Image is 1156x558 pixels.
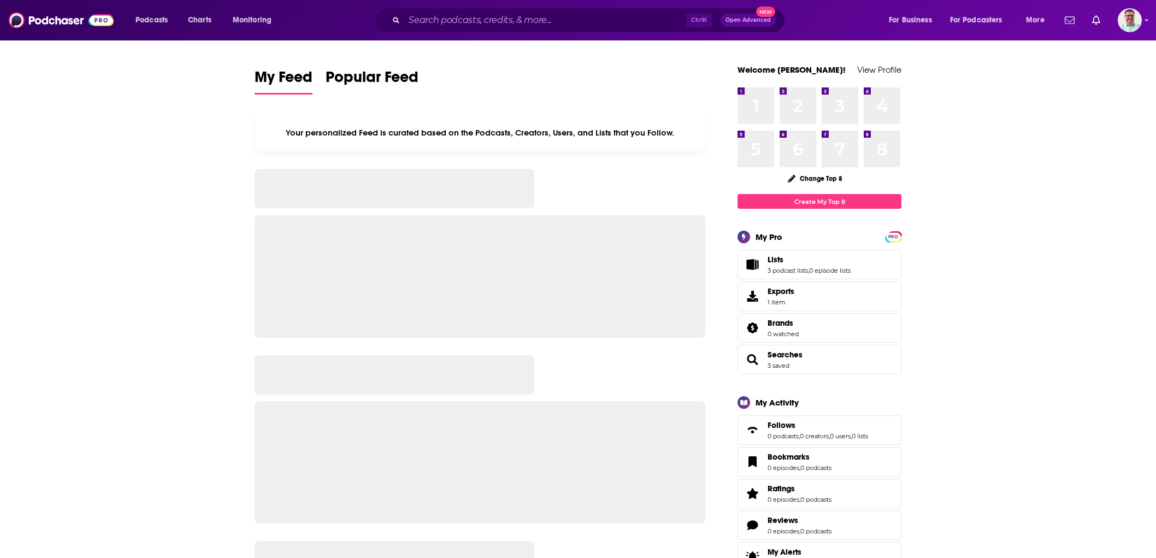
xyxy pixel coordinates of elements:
span: Lists [768,255,783,265]
span: , [799,464,800,472]
span: My Alerts [768,547,801,557]
a: 0 podcasts [768,432,799,440]
a: 3 saved [768,362,789,369]
span: Charts [188,13,211,28]
a: 0 creators [800,432,829,440]
a: 3 podcast lists [768,267,808,274]
span: , [799,527,800,535]
span: New [756,7,776,17]
button: Change Top 8 [781,172,849,185]
a: Show notifications dropdown [1060,11,1079,30]
span: My Feed [255,68,312,93]
a: 0 podcasts [800,496,831,503]
img: User Profile [1118,8,1142,32]
span: PRO [887,233,900,241]
a: Follows [741,422,763,438]
span: Bookmarks [768,452,810,462]
span: , [799,432,800,440]
a: Searches [741,352,763,367]
a: Charts [181,11,218,29]
button: open menu [943,11,1018,29]
a: 0 episodes [768,527,799,535]
span: Ratings [738,479,901,508]
span: Follows [738,415,901,445]
a: Ratings [768,484,831,494]
a: 0 watched [768,330,799,338]
button: open menu [128,11,182,29]
div: Your personalized Feed is curated based on the Podcasts, Creators, Users, and Lists that you Follow. [255,114,705,151]
a: 0 podcasts [800,527,831,535]
span: Brands [768,318,793,328]
a: My Feed [255,68,312,95]
a: Ratings [741,486,763,501]
span: Podcasts [135,13,168,28]
a: Reviews [741,518,763,533]
a: 0 episode lists [809,267,851,274]
span: , [829,432,830,440]
div: Search podcasts, credits, & more... [385,8,795,33]
a: Lists [741,257,763,272]
span: Reviews [768,515,798,525]
a: Brands [741,320,763,336]
a: Welcome [PERSON_NAME]! [738,64,846,75]
span: For Business [889,13,932,28]
a: Brands [768,318,799,328]
span: 1 item [768,298,794,306]
span: Lists [738,250,901,279]
a: Follows [768,420,868,430]
span: , [851,432,852,440]
a: Reviews [768,515,831,525]
span: Brands [738,313,901,343]
a: Lists [768,255,851,265]
button: Show profile menu [1118,8,1142,32]
button: open menu [881,11,946,29]
a: Bookmarks [741,454,763,469]
span: , [808,267,809,274]
span: Exports [741,289,763,304]
span: More [1026,13,1045,28]
a: PRO [887,232,900,240]
span: Bookmarks [738,447,901,477]
span: Searches [738,345,901,374]
span: Follows [768,420,795,430]
a: Exports [738,281,901,311]
button: Open AdvancedNew [721,14,776,27]
a: 0 episodes [768,464,799,472]
input: Search podcasts, credits, & more... [404,11,686,29]
span: Logged in as marcus414 [1118,8,1142,32]
a: View Profile [857,64,901,75]
a: Searches [768,350,803,360]
a: Show notifications dropdown [1088,11,1105,30]
span: Popular Feed [326,68,418,93]
a: 0 lists [852,432,868,440]
div: My Activity [756,397,799,408]
button: open menu [225,11,286,29]
span: For Podcasters [950,13,1002,28]
span: Exports [768,286,794,296]
a: Create My Top 8 [738,194,901,209]
button: open menu [1018,11,1058,29]
a: 0 users [830,432,851,440]
a: 0 episodes [768,496,799,503]
a: Bookmarks [768,452,831,462]
img: Podchaser - Follow, Share and Rate Podcasts [9,10,114,31]
span: Reviews [738,510,901,540]
span: Ratings [768,484,795,494]
span: Open Advanced [726,17,771,23]
div: My Pro [756,232,782,242]
span: Ctrl K [686,13,712,27]
span: Monitoring [233,13,272,28]
span: , [799,496,800,503]
a: Popular Feed [326,68,418,95]
a: 0 podcasts [800,464,831,472]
